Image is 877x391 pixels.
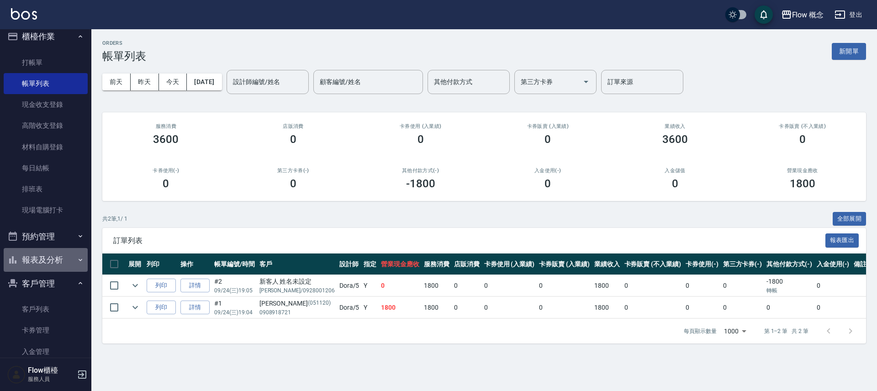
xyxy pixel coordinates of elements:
[825,236,859,244] a: 報表匯出
[214,308,255,317] p: 09/24 (三) 19:04
[592,297,622,318] td: 1800
[4,320,88,341] a: 卡券管理
[4,115,88,136] a: 高階收支登錄
[452,297,482,318] td: 0
[144,254,178,275] th: 列印
[495,168,601,174] h2: 入金使用(-)
[764,275,814,296] td: -1800
[422,254,452,275] th: 服務消費
[622,254,683,275] th: 卡券販賣 (不入業績)
[368,123,473,129] h2: 卡券使用 (入業績)
[241,168,346,174] h2: 第三方卡券(-)
[495,123,601,129] h2: 卡券販賣 (入業績)
[113,236,825,245] span: 訂單列表
[721,254,765,275] th: 第三方卡券(-)
[750,123,855,129] h2: 卡券販賣 (不入業績)
[153,133,179,146] h3: 3600
[825,233,859,248] button: 報表匯出
[814,275,852,296] td: 0
[187,74,222,90] button: [DATE]
[814,254,852,275] th: 入金使用(-)
[622,275,683,296] td: 0
[212,275,257,296] td: #2
[147,279,176,293] button: 列印
[337,275,362,296] td: Dora /5
[799,133,806,146] h3: 0
[406,177,435,190] h3: -1800
[178,254,212,275] th: 操作
[814,297,852,318] td: 0
[537,254,592,275] th: 卡券販賣 (入業績)
[4,52,88,73] a: 打帳單
[259,286,335,295] p: [PERSON_NAME]/0928001206
[128,301,142,314] button: expand row
[361,297,379,318] td: Y
[4,25,88,48] button: 櫃檯作業
[792,9,824,21] div: Flow 概念
[4,200,88,221] a: 現場電腦打卡
[592,254,622,275] th: 業績收入
[831,6,866,23] button: 登出
[422,297,452,318] td: 1800
[159,74,187,90] button: 今天
[337,297,362,318] td: Dora /5
[4,94,88,115] a: 現金收支登錄
[4,299,88,320] a: 客戶列表
[361,254,379,275] th: 指定
[128,279,142,292] button: expand row
[683,254,721,275] th: 卡券使用(-)
[4,248,88,272] button: 報表及分析
[482,254,537,275] th: 卡券使用 (入業績)
[102,40,146,46] h2: ORDERS
[544,177,551,190] h3: 0
[684,327,717,335] p: 每頁顯示數量
[452,275,482,296] td: 0
[832,43,866,60] button: 新開單
[777,5,828,24] button: Flow 概念
[180,279,210,293] a: 詳情
[147,301,176,315] button: 列印
[379,297,422,318] td: 1800
[4,272,88,296] button: 客戶管理
[422,275,452,296] td: 1800
[212,254,257,275] th: 帳單編號/時間
[721,297,765,318] td: 0
[180,301,210,315] a: 詳情
[764,327,808,335] p: 第 1–2 筆 共 2 筆
[241,123,346,129] h2: 店販消費
[259,299,335,308] div: [PERSON_NAME]
[672,177,678,190] h3: 0
[259,277,335,286] div: 新客人 姓名未設定
[764,254,814,275] th: 其他付款方式(-)
[113,168,219,174] h2: 卡券使用(-)
[11,8,37,20] img: Logo
[361,275,379,296] td: Y
[212,297,257,318] td: #1
[4,137,88,158] a: 材料自購登錄
[452,254,482,275] th: 店販消費
[417,133,424,146] h3: 0
[290,133,296,146] h3: 0
[113,123,219,129] h3: 服務消費
[482,275,537,296] td: 0
[259,308,335,317] p: 0908918721
[482,297,537,318] td: 0
[163,177,169,190] h3: 0
[544,133,551,146] h3: 0
[623,168,728,174] h2: 入金儲值
[4,179,88,200] a: 排班表
[766,286,812,295] p: 轉帳
[579,74,593,89] button: Open
[7,365,26,384] img: Person
[750,168,855,174] h2: 營業現金應收
[683,275,721,296] td: 0
[28,366,74,375] h5: Flow櫃檯
[537,275,592,296] td: 0
[683,297,721,318] td: 0
[851,254,869,275] th: 備註
[28,375,74,383] p: 服務人員
[308,299,331,308] p: (051120)
[764,297,814,318] td: 0
[368,168,473,174] h2: 其他付款方式(-)
[4,73,88,94] a: 帳單列表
